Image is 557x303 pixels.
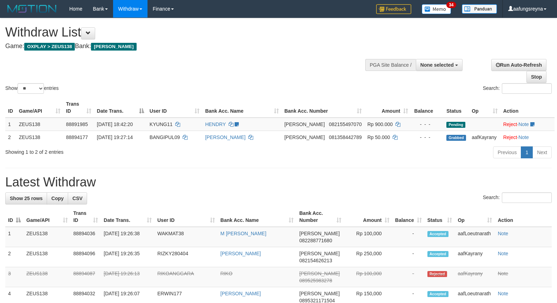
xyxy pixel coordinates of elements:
a: Run Auto-Refresh [491,59,546,71]
th: Game/API: activate to sort column ascending [16,98,63,118]
a: Next [532,146,552,158]
input: Search: [502,83,552,94]
th: Bank Acc. Number: activate to sort column ascending [296,207,344,227]
th: Bank Acc. Name: activate to sort column ascending [218,207,297,227]
th: Op: activate to sort column ascending [455,207,495,227]
td: Rp 100,000 [344,227,392,247]
a: Note [498,231,508,236]
a: 1 [521,146,533,158]
div: - - - [414,121,441,128]
span: [PERSON_NAME] [284,134,325,140]
img: panduan.png [462,4,497,14]
td: [DATE] 19:26:13 [101,267,155,287]
td: - [392,267,425,287]
td: RIKOANGGARA [155,267,218,287]
th: Action [495,207,552,227]
th: Trans ID: activate to sort column ascending [63,98,94,118]
th: Date Trans.: activate to sort column ascending [101,207,155,227]
td: 88894036 [71,227,101,247]
a: Note [498,271,508,276]
td: RIZKY280404 [155,247,218,267]
span: Show 25 rows [10,196,42,201]
a: Note [498,291,508,296]
a: RIKO [221,271,232,276]
h4: Game: Bank: [5,43,364,50]
td: ZEUS138 [24,227,71,247]
label: Search: [483,192,552,203]
span: [PERSON_NAME] [299,251,340,256]
td: 1 [5,118,16,131]
td: [DATE] 19:26:35 [101,247,155,267]
span: Accepted [427,251,448,257]
h1: Withdraw List [5,25,364,39]
a: Note [498,251,508,256]
th: Trans ID: activate to sort column ascending [71,207,101,227]
th: Bank Acc. Name: activate to sort column ascending [202,98,282,118]
a: Copy [47,192,68,204]
td: ZEUS138 [24,267,71,287]
div: PGA Site Balance / [365,59,416,71]
span: OXPLAY > ZEUS138 [24,43,75,51]
span: Copy 081358442789 to clipboard [329,134,362,140]
span: Rp 50.000 [367,134,390,140]
span: None selected [420,62,454,68]
span: [PERSON_NAME] [284,121,325,127]
span: Rp 900.000 [367,121,393,127]
a: Stop [526,71,546,83]
th: Date Trans.: activate to sort column descending [94,98,147,118]
span: Copy 089525983278 to clipboard [299,278,332,283]
a: Note [518,121,529,127]
span: [PERSON_NAME] [299,231,340,236]
span: CSV [72,196,83,201]
img: MOTION_logo.png [5,4,59,14]
td: 88894087 [71,267,101,287]
th: Status [444,98,469,118]
td: ZEUS138 [16,131,63,144]
span: Copy 082155497070 to clipboard [329,121,362,127]
a: HENDRY [205,121,226,127]
a: Reject [503,134,517,140]
th: ID: activate to sort column descending [5,207,24,227]
a: Reject [503,121,517,127]
span: 88894177 [66,134,88,140]
th: Status: activate to sort column ascending [425,207,455,227]
td: - [392,247,425,267]
td: 1 [5,227,24,247]
select: Showentries [18,83,44,94]
a: [PERSON_NAME] [221,251,261,256]
input: Search: [502,192,552,203]
span: [DATE] 18:42:20 [97,121,133,127]
td: ZEUS138 [24,247,71,267]
label: Show entries [5,83,59,94]
td: WAKMAT38 [155,227,218,247]
span: Copy 082288771680 to clipboard [299,238,332,243]
span: [PERSON_NAME] [91,43,136,51]
img: Feedback.jpg [376,4,411,14]
label: Search: [483,83,552,94]
h1: Latest Withdraw [5,175,552,189]
th: Amount: activate to sort column ascending [365,98,411,118]
span: Copy [51,196,64,201]
span: Accepted [427,291,448,297]
span: Grabbed [446,135,466,141]
td: - [392,227,425,247]
a: CSV [68,192,87,204]
th: Op: activate to sort column ascending [469,98,500,118]
span: Pending [446,122,465,128]
span: BANGIPUL09 [150,134,180,140]
a: Show 25 rows [5,192,47,204]
th: Game/API: activate to sort column ascending [24,207,71,227]
a: Note [518,134,529,140]
td: 3 [5,267,24,287]
span: Accepted [427,231,448,237]
span: [DATE] 19:27:14 [97,134,133,140]
th: Action [500,98,555,118]
td: 88894096 [71,247,101,267]
td: [DATE] 19:26:38 [101,227,155,247]
span: Copy 082154626213 to clipboard [299,258,332,263]
a: M [PERSON_NAME] [221,231,267,236]
td: Rp 100,000 [344,267,392,287]
a: Previous [493,146,521,158]
span: Rejected [427,271,447,277]
td: · [500,118,555,131]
